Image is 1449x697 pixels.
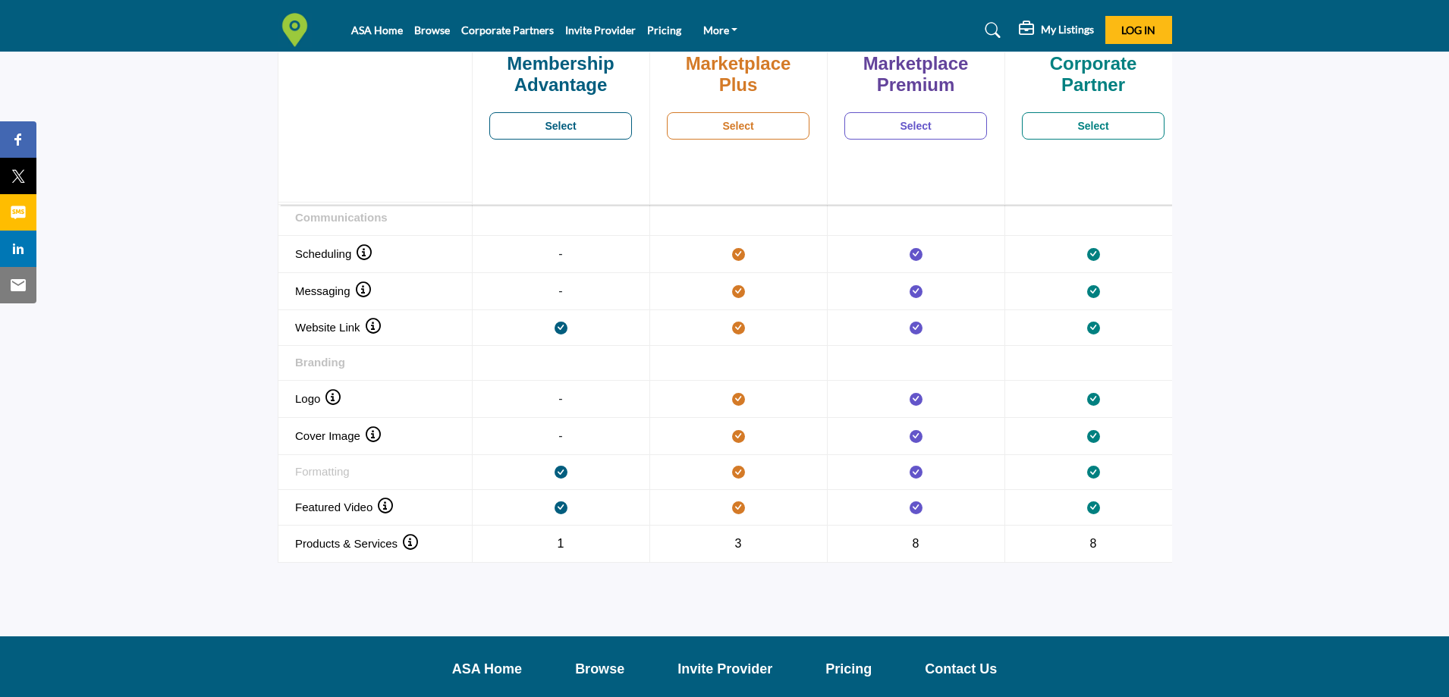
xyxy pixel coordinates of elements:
[825,659,872,680] a: Pricing
[677,659,772,680] a: Invite Provider
[472,236,649,273] td: -
[863,53,969,96] b: Marketplace Premium
[722,118,753,134] b: Select
[507,53,614,96] b: Membership Advantage
[970,18,1011,42] a: Search
[295,321,381,334] span: Website Link
[735,537,742,550] span: 3
[414,24,450,36] a: Browse
[295,429,381,442] span: Cover Image
[1105,16,1172,44] button: Log In
[278,13,319,47] img: Site Logo
[1050,53,1137,96] b: Corporate Partner
[461,24,554,36] a: Corporate Partners
[295,501,393,513] span: Featured Video
[295,392,341,405] span: Logo
[693,20,749,41] a: More
[295,247,372,260] span: Scheduling
[295,211,388,224] strong: Communications
[1121,24,1155,36] span: Log In
[1022,112,1165,140] a: Select
[472,418,649,455] td: -
[295,284,371,297] span: Messaging
[452,659,522,680] a: ASA Home
[1019,21,1094,39] div: My Listings
[565,24,636,36] a: Invite Provider
[472,273,649,310] td: -
[472,381,649,418] td: -
[647,24,681,36] a: Pricing
[667,112,809,140] a: Select
[844,112,987,140] a: Select
[925,659,997,680] a: Contact Us
[900,118,931,134] b: Select
[545,118,576,134] b: Select
[1041,23,1094,36] h5: My Listings
[295,356,345,369] strong: Branding
[295,537,418,550] span: Products & Services
[686,53,791,96] b: Marketplace Plus
[1077,118,1108,134] b: Select
[489,112,632,140] a: Select
[913,537,919,550] span: 8
[1090,537,1097,550] span: 8
[351,24,403,36] a: ASA Home
[558,537,564,550] span: 1
[575,659,624,680] a: Browse
[278,455,472,490] th: Formatting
